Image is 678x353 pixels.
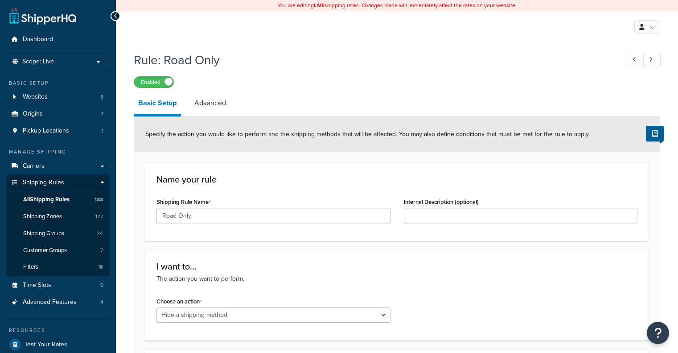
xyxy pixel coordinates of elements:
[134,51,610,69] h1: Rule: Road Only
[7,294,109,311] li: Advanced Features
[98,263,103,271] span: 16
[23,213,62,220] span: Shipping Zones
[156,174,637,184] h3: Name your rule
[7,174,109,276] li: Shipping Rules
[7,123,109,139] li: Pickup Locations
[23,282,51,289] span: Time Slots
[7,89,109,105] li: Websites
[643,53,661,67] a: Next Record
[7,225,109,242] li: Shipping Groups
[7,242,109,259] a: Customer Groups7
[7,31,109,48] a: Dashboard
[134,77,173,87] label: Enabled
[7,148,109,156] div: Manage Shipping
[22,58,54,66] span: Scope: Live
[7,79,109,87] div: Basic Setup
[7,106,109,122] li: Origins
[404,199,479,205] label: Internal Description (optional)
[647,322,669,344] button: Open Resource Center
[25,341,67,349] span: Test Your Rates
[23,230,64,237] span: Shipping Groups
[23,36,53,43] span: Dashboard
[23,162,45,170] span: Carriers
[23,247,67,254] span: Customer Groups
[102,127,103,135] span: 1
[23,263,38,271] span: Filters
[145,129,590,139] span: Specify the action you would like to perform and the shipping methods that will be affected. You ...
[156,274,637,284] p: The action you want to perform.
[156,298,202,305] label: Choose an action
[7,158,109,174] a: Carriers
[7,259,109,275] li: Filters
[7,242,109,259] li: Customer Groups
[100,93,103,101] span: 5
[100,247,103,254] span: 7
[7,174,109,191] a: Shipping Rules
[7,225,109,242] a: Shipping Groups24
[7,106,109,122] a: Origins7
[97,230,103,237] span: 24
[23,179,64,187] span: Shipping Rules
[100,282,103,289] span: 0
[95,196,103,203] span: 133
[23,93,48,101] span: Websites
[7,277,109,294] li: Time Slots
[7,327,109,334] div: Resources
[134,92,181,116] a: Basic Setup
[7,208,109,225] li: Shipping Zones
[101,110,103,118] span: 7
[23,127,69,135] span: Pickup Locations
[23,196,70,203] span: All Shipping Rules
[23,110,43,118] span: Origins
[100,299,103,306] span: 4
[7,191,109,208] a: AllShipping Rules133
[23,299,77,306] span: Advanced Features
[7,208,109,225] a: Shipping Zones127
[7,259,109,275] a: Filters16
[7,277,109,294] a: Time Slots0
[7,89,109,105] a: Websites5
[646,126,664,141] button: Show Help Docs
[95,213,103,220] span: 127
[7,294,109,311] a: Advanced Features4
[7,336,109,353] a: Test Your Rates
[190,92,230,114] a: Advanced
[156,199,211,206] label: Shipping Rule Name
[156,262,637,271] h3: I want to...
[314,1,325,9] b: LIVE
[627,53,644,67] a: Previous Record
[7,123,109,139] a: Pickup Locations1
